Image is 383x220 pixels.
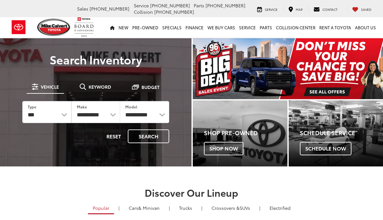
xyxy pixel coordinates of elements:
[117,205,121,211] li: |
[134,9,153,15] span: Collision
[13,53,178,66] h3: Search Inventory
[206,2,245,9] span: [PHONE_NUMBER]
[265,202,295,213] a: Electrified
[124,202,164,213] a: Cars
[41,84,59,89] span: Vehicle
[160,17,184,38] a: Specials
[128,129,169,143] button: Search
[204,130,287,136] h4: Shop Pre-Owned
[88,202,114,214] a: Popular
[206,17,237,38] a: WE BUY CARS
[28,104,36,109] label: Type
[77,5,88,12] span: Sales
[361,7,372,12] span: Saved
[101,129,126,143] button: Reset
[194,2,204,9] span: Parts
[184,17,206,38] a: Finance
[237,17,258,38] a: Service
[7,17,31,38] img: Toyota
[108,17,117,38] a: Home
[89,84,111,89] span: Keyword
[309,6,342,12] a: Contact
[204,142,243,155] span: Shop Now
[193,38,383,99] img: Big Deal Sales Event
[207,202,255,213] a: SUVs
[300,142,351,155] span: Schedule Now
[274,17,317,38] a: Collision Center
[258,205,262,211] li: |
[77,104,87,109] label: Make
[296,7,303,12] span: Map
[90,5,129,12] span: [PHONE_NUMBER]
[167,205,171,211] li: |
[193,100,287,167] div: Toyota
[141,85,160,89] span: Budget
[212,205,240,211] span: Crossovers &
[265,7,278,12] span: Service
[347,6,376,12] a: My Saved Vehicles
[117,17,130,38] a: New
[150,2,190,9] span: [PHONE_NUMBER]
[37,18,71,36] img: Mike Calvert Toyota
[258,17,274,38] a: Parts
[200,205,204,211] li: |
[134,2,149,9] span: Service
[193,38,383,99] section: Carousel section with vehicle pictures - may contain disclaimers.
[154,9,194,15] span: [PHONE_NUMBER]
[130,17,160,38] a: Pre-Owned
[252,6,282,12] a: Service
[353,17,378,38] a: About Us
[317,17,353,38] a: Rent a Toyota
[322,7,337,12] span: Contact
[193,100,287,167] a: Shop Pre-Owned Shop Now
[193,38,383,99] div: carousel slide number 1 of 1
[10,187,373,198] h2: Discover Our Lineup
[138,205,160,211] span: & Minivan
[174,202,197,213] a: Trucks
[125,104,137,109] label: Model
[284,6,307,12] a: Map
